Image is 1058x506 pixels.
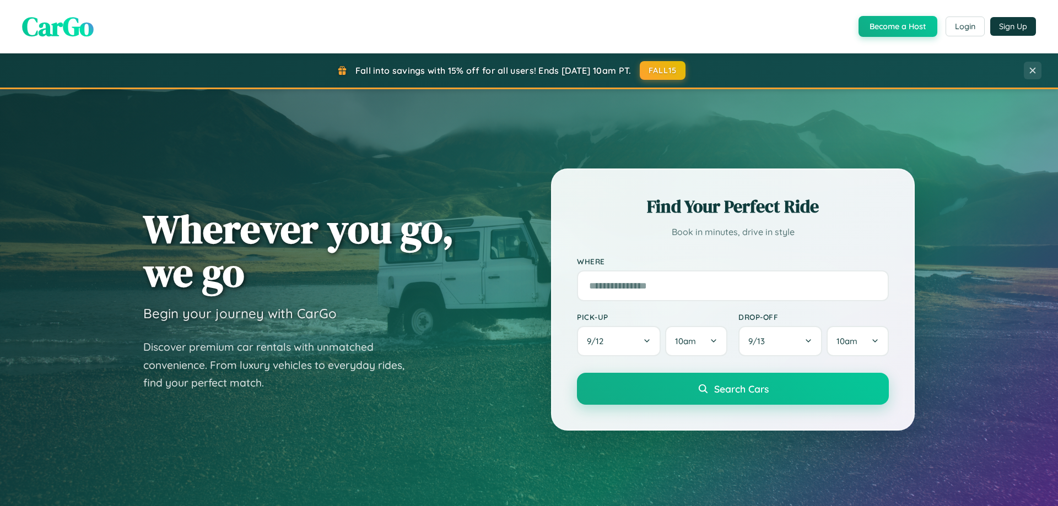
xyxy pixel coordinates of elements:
[577,257,889,266] label: Where
[577,312,727,322] label: Pick-up
[587,336,609,346] span: 9 / 12
[143,207,454,294] h1: Wherever you go, we go
[859,16,937,37] button: Become a Host
[748,336,770,346] span: 9 / 13
[577,373,889,405] button: Search Cars
[738,312,889,322] label: Drop-off
[990,17,1036,36] button: Sign Up
[355,65,631,76] span: Fall into savings with 15% off for all users! Ends [DATE] 10am PT.
[665,326,727,356] button: 10am
[22,8,94,45] span: CarGo
[827,326,889,356] button: 10am
[675,336,696,346] span: 10am
[836,336,857,346] span: 10am
[577,194,889,219] h2: Find Your Perfect Ride
[577,326,661,356] button: 9/12
[577,224,889,240] p: Book in minutes, drive in style
[738,326,822,356] button: 9/13
[143,305,337,322] h3: Begin your journey with CarGo
[143,338,419,392] p: Discover premium car rentals with unmatched convenience. From luxury vehicles to everyday rides, ...
[714,383,769,395] span: Search Cars
[946,17,985,36] button: Login
[640,61,686,80] button: FALL15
